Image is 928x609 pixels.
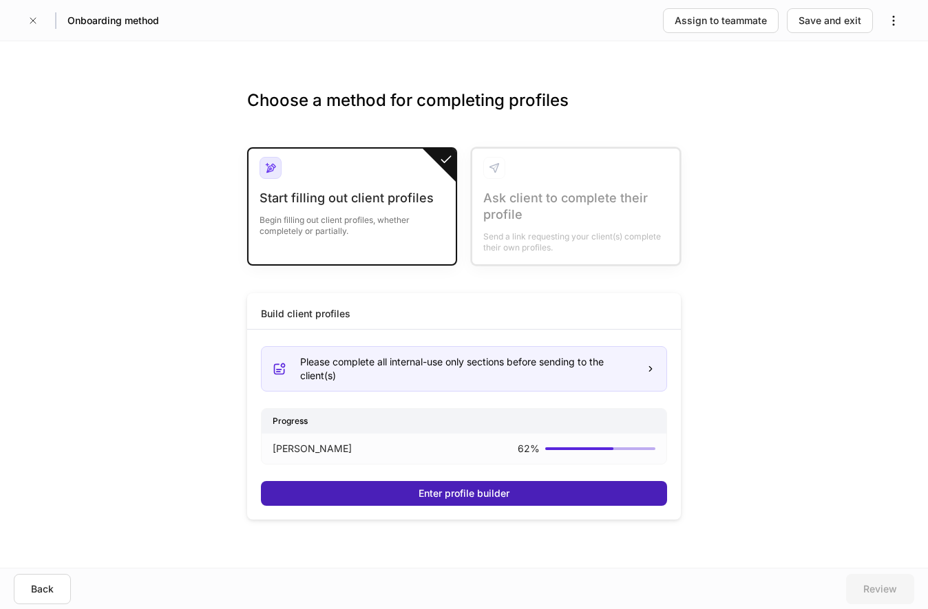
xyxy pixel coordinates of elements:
div: Back [31,582,54,596]
div: Assign to teammate [675,14,767,28]
p: [PERSON_NAME] [273,442,352,456]
button: Back [14,574,71,604]
div: Save and exit [799,14,861,28]
div: Please complete all internal-use only sections before sending to the client(s) [300,355,635,383]
p: 62 % [518,442,540,456]
div: Start filling out client profiles [260,190,445,206]
div: Begin filling out client profiles, whether completely or partially. [260,206,445,237]
h3: Choose a method for completing profiles [247,89,681,133]
button: Save and exit [787,8,873,33]
button: Review [846,574,914,604]
div: Review [863,582,897,596]
div: Progress [262,409,666,433]
button: Assign to teammate [663,8,779,33]
button: Enter profile builder [261,481,667,506]
div: Enter profile builder [419,487,509,500]
h5: Onboarding method [67,14,159,28]
div: Build client profiles [261,307,350,321]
